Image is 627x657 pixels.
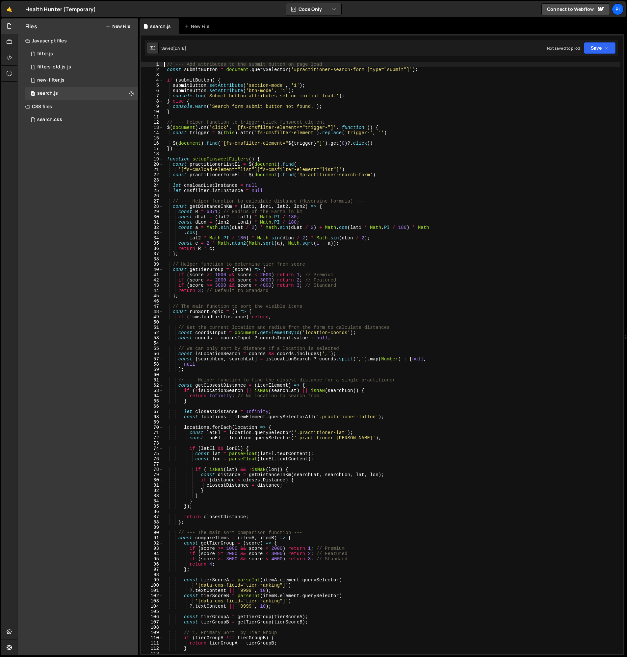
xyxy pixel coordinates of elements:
[584,42,616,54] button: Save
[25,47,138,61] div: 16494/44708.js
[141,141,163,146] div: 16
[141,172,163,178] div: 22
[141,614,163,620] div: 106
[141,488,163,493] div: 82
[141,588,163,593] div: 101
[141,151,163,157] div: 18
[141,467,163,472] div: 78
[37,51,53,57] div: filter.js
[25,23,37,30] h2: Files
[141,288,163,293] div: 44
[141,509,163,514] div: 86
[25,113,138,126] div: 16494/45743.css
[25,5,96,13] div: Health Hunter (Temporary)
[141,367,163,372] div: 59
[141,241,163,246] div: 35
[612,3,624,15] a: Pi
[286,3,341,15] button: Code Only
[141,577,163,583] div: 99
[141,404,163,409] div: 66
[141,83,163,88] div: 5
[141,278,163,283] div: 42
[141,351,163,356] div: 56
[184,23,212,30] div: New File
[141,425,163,430] div: 70
[141,67,163,72] div: 2
[141,625,163,630] div: 108
[150,23,171,30] div: search.js
[141,135,163,141] div: 15
[31,91,35,97] span: 0
[141,420,163,425] div: 69
[141,593,163,598] div: 102
[141,299,163,304] div: 46
[141,309,163,314] div: 48
[25,87,138,100] div: 16494/45041.js
[37,90,58,96] div: search.js
[141,462,163,467] div: 77
[141,225,163,230] div: 32
[141,272,163,278] div: 41
[141,562,163,567] div: 96
[141,520,163,525] div: 88
[141,335,163,341] div: 53
[141,620,163,625] div: 107
[141,567,163,572] div: 97
[141,541,163,546] div: 92
[541,3,610,15] a: Connect to Webflow
[141,583,163,588] div: 100
[141,188,163,193] div: 25
[141,472,163,477] div: 79
[141,125,163,130] div: 13
[141,72,163,78] div: 3
[141,483,163,488] div: 81
[141,246,163,251] div: 36
[141,235,163,241] div: 34
[141,157,163,162] div: 19
[141,193,163,199] div: 26
[141,283,163,288] div: 43
[141,262,163,267] div: 39
[141,383,163,388] div: 62
[141,477,163,483] div: 80
[141,120,163,125] div: 12
[141,314,163,320] div: 49
[141,130,163,135] div: 14
[141,256,163,262] div: 38
[141,88,163,93] div: 6
[141,214,163,220] div: 30
[141,393,163,399] div: 64
[141,204,163,209] div: 28
[141,104,163,109] div: 9
[141,78,163,83] div: 4
[141,451,163,456] div: 75
[37,77,65,83] div: new-filter.js
[141,409,163,414] div: 67
[161,45,186,51] div: Saved
[141,293,163,299] div: 45
[141,609,163,614] div: 105
[141,362,163,367] div: 58
[17,100,138,113] div: CSS files
[141,183,163,188] div: 24
[141,414,163,420] div: 68
[141,556,163,562] div: 95
[141,646,163,651] div: 112
[141,341,163,346] div: 54
[25,74,138,87] div: 16494/46184.js
[106,24,130,29] button: New File
[141,230,163,235] div: 33
[141,267,163,272] div: 40
[1,1,17,17] a: 🤙
[141,304,163,309] div: 47
[141,346,163,351] div: 55
[37,117,62,123] div: search.css
[141,109,163,114] div: 10
[17,34,138,47] div: Javascript files
[141,99,163,104] div: 8
[141,598,163,604] div: 103
[141,372,163,377] div: 60
[141,251,163,256] div: 37
[141,572,163,577] div: 98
